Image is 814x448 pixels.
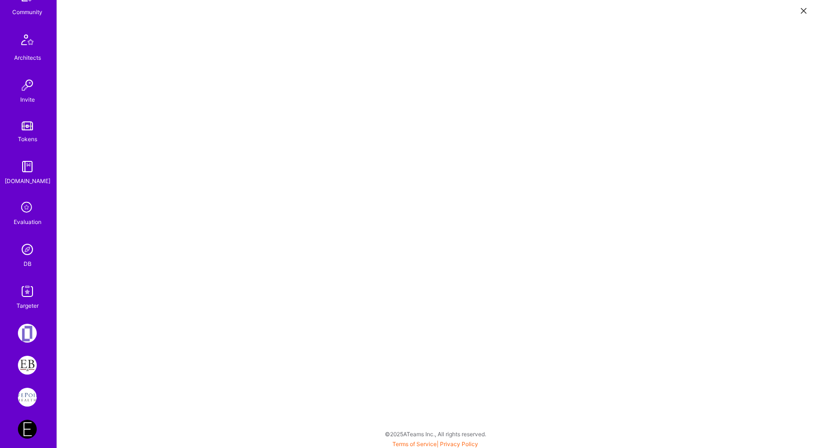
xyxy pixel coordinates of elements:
div: DB [24,259,32,269]
a: LifePoint Health: STeM Physician Dashboard [16,388,39,407]
img: Endeavor: Project Hydepark [18,420,37,439]
i: icon Close [801,8,806,14]
div: Tokens [18,134,37,144]
i: icon SelectionTeam [18,199,36,217]
a: Endeavor: Project Hydepark [16,420,39,439]
div: Evaluation [14,217,41,227]
img: Terrascope: Build a smart-carbon-measurement platform (SaaS) [18,324,37,343]
div: Community [12,7,42,17]
div: Architects [14,53,41,63]
img: Invite [18,76,37,95]
img: guide book [18,157,37,176]
div: Targeter [16,301,39,311]
a: EmployBridge: Build out new age Integration Hub for legacy company [16,356,39,375]
img: EmployBridge: Build out new age Integration Hub for legacy company [18,356,37,375]
img: Architects [16,30,39,53]
a: Terrascope: Build a smart-carbon-measurement platform (SaaS) [16,324,39,343]
div: [DOMAIN_NAME] [5,176,50,186]
img: Skill Targeter [18,282,37,301]
img: tokens [22,121,33,130]
img: LifePoint Health: STeM Physician Dashboard [18,388,37,407]
div: Invite [20,95,35,104]
img: Admin Search [18,240,37,259]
